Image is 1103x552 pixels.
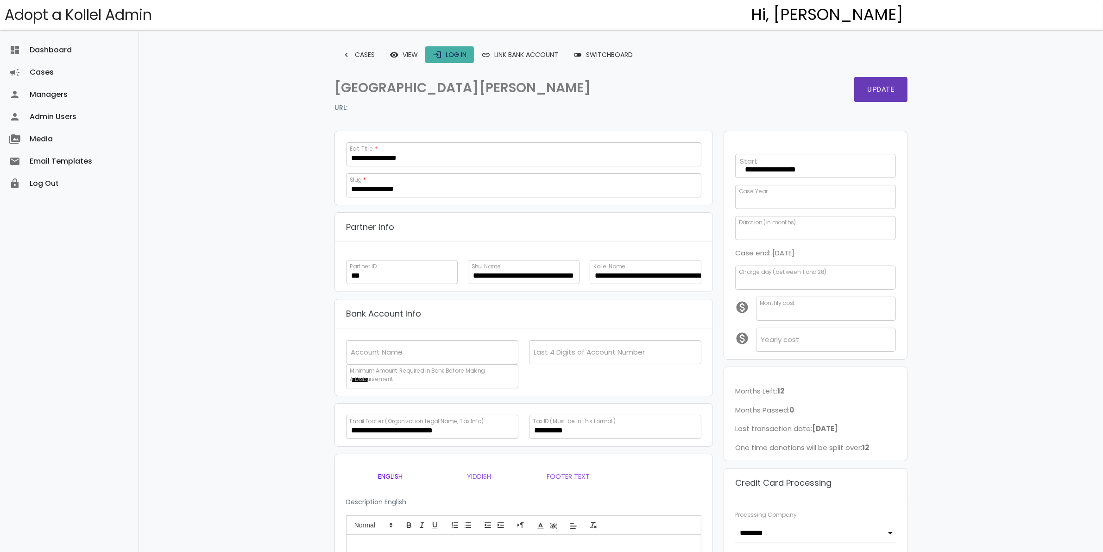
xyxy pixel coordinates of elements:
[9,83,20,106] i: person
[474,46,566,63] a: Link Bank Account
[735,300,756,314] i: monetization_on
[481,46,491,63] span: link
[346,307,421,321] p: Bank Account Info
[812,424,838,433] b: [DATE]
[566,46,640,63] a: toggle_offSwitchboard
[346,465,435,488] a: English
[735,385,896,397] p: Months Left:
[735,404,896,416] p: Months Passed:
[9,172,20,195] i: lock
[433,46,442,63] i: login
[735,331,756,345] i: monetization_on
[9,39,20,61] i: dashboard
[524,465,613,488] a: Footer Text
[777,386,784,396] b: 12
[735,442,896,454] p: One time donations will be split over:
[9,61,20,83] i: campaign
[390,46,399,63] i: remove_red_eye
[573,46,582,63] span: toggle_off
[854,77,908,102] button: Update
[735,423,896,435] p: Last transaction date:
[346,220,394,235] p: Partner Info
[9,128,20,150] i: perm_media
[342,46,351,63] i: keyboard_arrow_left
[735,476,832,490] p: Credit Card Processing
[435,465,524,488] a: Yiddish
[425,46,474,63] a: loginLog In
[334,46,382,63] a: keyboard_arrow_leftCases
[735,247,896,259] p: Case end: [DATE]
[862,443,869,452] b: 12
[751,6,904,24] h4: Hi, [PERSON_NAME]
[735,511,797,519] label: Processing Company
[334,102,347,114] strong: URL:
[9,106,20,128] i: person
[382,46,425,63] a: remove_red_eyeView
[346,497,406,507] label: Description English
[334,77,616,99] p: [GEOGRAPHIC_DATA][PERSON_NAME]
[9,150,20,172] i: email
[789,405,794,415] b: 0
